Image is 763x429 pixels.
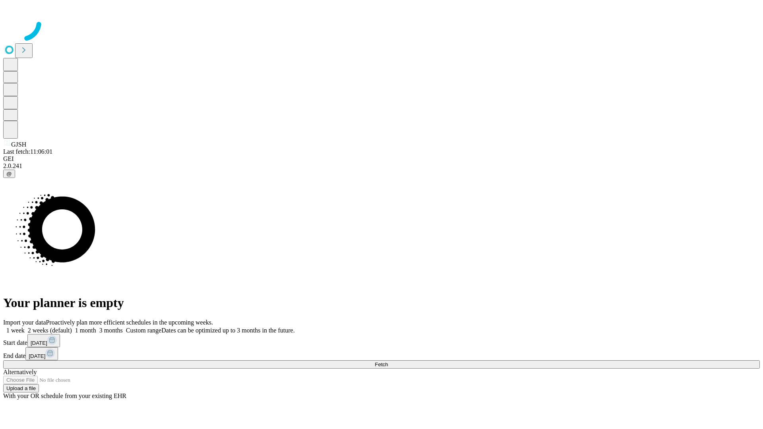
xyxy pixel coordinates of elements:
[27,334,60,347] button: [DATE]
[3,392,126,399] span: With your OR schedule from your existing EHR
[31,340,47,346] span: [DATE]
[3,319,46,326] span: Import your data
[3,155,760,162] div: GEI
[3,360,760,369] button: Fetch
[99,327,123,334] span: 3 months
[3,347,760,360] div: End date
[6,171,12,177] span: @
[3,334,760,347] div: Start date
[3,296,760,310] h1: Your planner is empty
[75,327,96,334] span: 1 month
[29,353,45,359] span: [DATE]
[28,327,72,334] span: 2 weeks (default)
[46,319,213,326] span: Proactively plan more efficient schedules in the upcoming weeks.
[3,162,760,170] div: 2.0.241
[6,327,25,334] span: 1 week
[3,148,52,155] span: Last fetch: 11:06:01
[25,347,58,360] button: [DATE]
[3,384,39,392] button: Upload a file
[375,361,388,367] span: Fetch
[126,327,161,334] span: Custom range
[3,170,15,178] button: @
[161,327,294,334] span: Dates can be optimized up to 3 months in the future.
[3,369,37,375] span: Alternatively
[11,141,26,148] span: GJSH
